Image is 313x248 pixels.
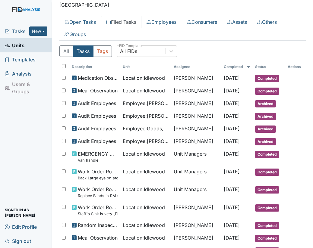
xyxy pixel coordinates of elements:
[255,75,279,82] span: Completed
[123,186,165,193] span: Location : Idlewood
[5,208,47,217] span: Signed in as [PERSON_NAME]
[78,234,118,241] span: Meal Observation
[62,64,66,68] input: Toggle All Rows Selected
[78,150,118,163] span: EMERGENCY Work Order Van handle
[123,168,165,175] span: Location : Idlewood
[255,113,276,120] span: Archived
[224,75,240,81] span: [DATE]
[59,16,101,28] a: Open Tasks
[5,69,32,78] span: Analysis
[171,232,221,244] td: [PERSON_NAME]
[78,112,116,119] span: Audit Employees
[171,85,221,97] td: [PERSON_NAME]
[5,222,37,231] span: Edit Profile
[78,157,118,163] small: Van handle
[255,222,279,229] span: Completed
[78,168,118,181] span: Work Order Routine Back Large eye on stove burned out
[255,186,279,194] span: Completed
[123,234,165,241] span: Location : Idlewood
[224,235,240,241] span: [DATE]
[78,138,116,145] span: Audit Employees
[171,97,221,110] td: [PERSON_NAME]
[123,112,169,119] span: Employee : [PERSON_NAME], Janical
[171,166,221,183] td: Unit Managers
[120,48,137,55] div: All FIDs
[78,211,118,217] small: Staff's Sink is very [PERSON_NAME]
[73,45,93,57] button: Tasks
[78,222,118,229] span: Random Inspection for Evening
[141,16,182,28] a: Employees
[123,125,169,132] span: Employee : Goods, [PERSON_NAME]
[123,150,165,157] span: Location : Idlewood
[5,28,29,35] a: Tasks
[252,16,282,28] a: Others
[224,138,240,144] span: [DATE]
[171,219,221,232] td: [PERSON_NAME]
[224,169,240,175] span: [DATE]
[78,204,118,217] span: Work Order Routine Staff's Sink is very rusty
[255,151,279,158] span: Completed
[171,62,221,72] th: Assignee
[123,138,169,145] span: Employee : [PERSON_NAME]
[59,45,73,57] button: All
[78,87,118,94] span: Meal Observation
[120,62,171,72] th: Toggle SortBy
[69,62,120,72] th: Toggle SortBy
[255,169,279,176] span: Completed
[255,235,279,242] span: Completed
[171,122,221,135] td: [PERSON_NAME]
[123,100,169,107] span: Employee : [PERSON_NAME]
[224,100,240,106] span: [DATE]
[171,183,221,201] td: Unit Managers
[59,28,91,41] a: Groups
[253,62,285,72] th: Toggle SortBy
[171,135,221,148] td: [PERSON_NAME]
[255,138,276,145] span: Archived
[78,193,118,199] small: Replace Blinds in RM 6
[78,100,116,107] span: Audit Employees
[224,113,240,119] span: [DATE]
[171,148,221,166] td: Unit Managers
[123,222,165,229] span: Location : Idlewood
[224,151,240,157] span: [DATE]
[78,74,118,82] span: Medication Observation Checklist
[29,26,47,36] button: New
[224,88,240,94] span: [DATE]
[255,126,276,133] span: Archived
[101,16,141,28] a: Filed Tasks
[5,55,36,64] span: Templates
[59,45,112,57] div: Type filter
[123,87,165,94] span: Location : Idlewood
[224,126,240,132] span: [DATE]
[222,16,252,28] a: Assets
[123,204,165,211] span: Location : Idlewood
[78,175,118,181] small: Back Large eye on stove burned out
[224,222,240,228] span: [DATE]
[285,62,306,72] th: Actions
[5,41,24,50] span: Units
[78,186,118,199] span: Work Order Routine Replace Blinds in RM 6
[5,236,31,246] span: Sign out
[224,204,240,210] span: [DATE]
[255,100,276,107] span: Archived
[59,1,306,8] p: [GEOGRAPHIC_DATA]
[221,62,253,72] th: Toggle SortBy
[171,201,221,219] td: [PERSON_NAME]
[93,45,112,57] button: Tags
[78,125,116,132] span: Audit Employees
[171,72,221,85] td: [PERSON_NAME]
[123,74,165,82] span: Location : Idlewood
[255,204,279,212] span: Completed
[171,110,221,122] td: [PERSON_NAME]
[182,16,222,28] a: Consumers
[224,186,240,192] span: [DATE]
[255,88,279,95] span: Completed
